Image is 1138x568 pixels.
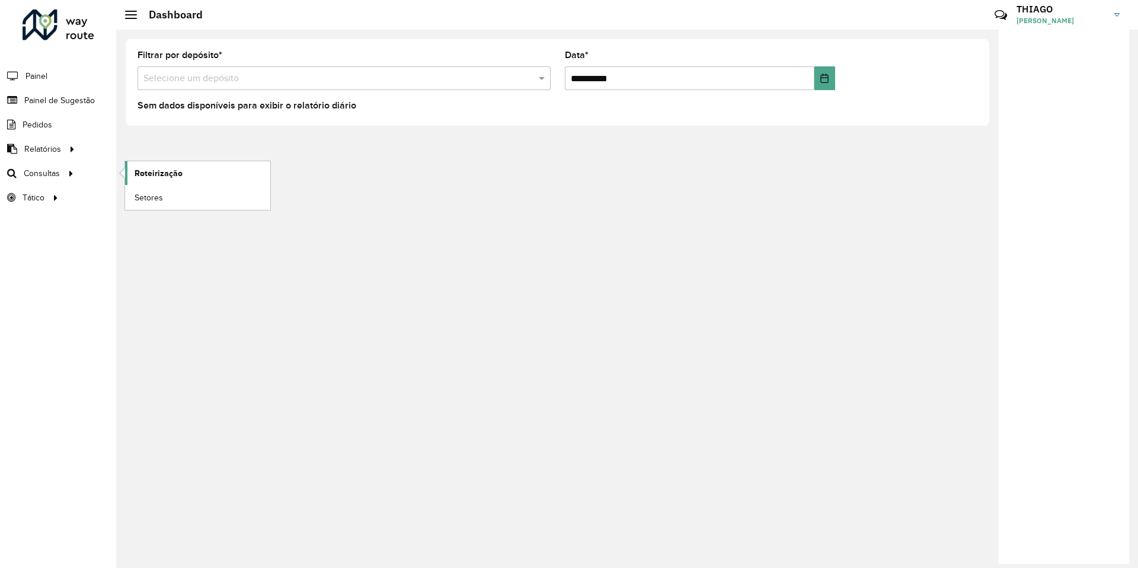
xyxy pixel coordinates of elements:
[138,48,222,62] label: Filtrar por depósito
[138,98,356,113] label: Sem dados disponíveis para exibir o relatório diário
[565,48,589,62] label: Data
[135,192,163,204] span: Setores
[23,192,44,204] span: Tático
[1016,15,1105,26] span: [PERSON_NAME]
[125,186,270,209] a: Setores
[137,8,203,21] h2: Dashboard
[23,119,52,131] span: Pedidos
[988,2,1014,28] a: Contato Rápido
[24,143,61,155] span: Relatórios
[125,161,270,185] a: Roteirização
[814,66,835,90] button: Choose Date
[1016,4,1105,15] h3: THIAGO
[25,70,47,82] span: Painel
[24,94,95,107] span: Painel de Sugestão
[135,167,183,180] span: Roteirização
[24,167,60,180] span: Consultas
